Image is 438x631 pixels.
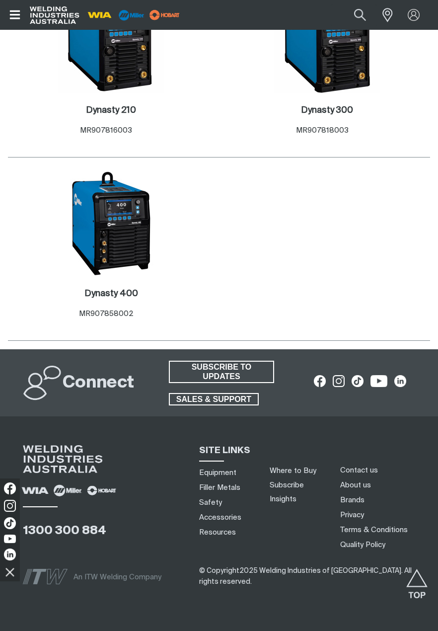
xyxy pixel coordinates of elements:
a: Filler Metals [199,482,240,493]
span: SUBSCRIBE TO UPDATES [170,361,273,383]
img: hide socials [1,563,18,580]
span: © Copyright 2025 Welding Industries of [GEOGRAPHIC_DATA] . All rights reserved. [199,567,412,586]
a: About us [340,480,371,490]
h2: Dynasty 400 [84,289,138,298]
span: SALES & SUPPORT [170,393,258,406]
a: Safety [199,497,222,508]
a: Insights [270,495,296,503]
img: Instagram [4,500,16,512]
h2: Dynasty 300 [301,106,353,115]
button: Scroll to top [406,569,428,591]
img: TikTok [4,517,16,529]
nav: Sitemap [196,465,258,540]
a: Resources [199,527,236,538]
img: Dynasty 400 [58,170,164,277]
a: Dynasty 400 [84,288,138,300]
a: Equipment [199,468,236,478]
img: Facebook [4,482,16,494]
span: SITE LINKS [199,446,250,455]
span: MR907816003 [80,127,132,134]
a: Brands [340,495,365,505]
a: Quality Policy [340,540,385,550]
a: 1300 300 884 [23,525,106,537]
a: Privacy [340,510,364,520]
button: Search products [343,4,377,26]
a: Contact us [340,465,378,475]
nav: Footer [337,463,434,552]
a: Terms & Conditions [340,525,408,535]
span: MR907858002 [79,310,134,317]
a: SUBSCRIBE TO UPDATES [169,361,274,383]
a: Subscribe [270,481,304,489]
input: Product name or item number... [331,4,377,26]
a: Accessories [199,512,241,523]
img: YouTube [4,535,16,543]
span: ​​​​​​​​​​​​​​​​​​ ​​​​​​ [199,567,412,586]
h2: Connect [63,372,134,394]
a: Where to Buy [270,467,316,474]
a: Dynasty 210 [86,105,136,116]
h2: Dynasty 210 [86,106,136,115]
a: Dynasty 300 [301,105,353,116]
img: LinkedIn [4,549,16,560]
span: An ITW Welding Company [73,573,161,581]
a: SALES & SUPPORT [169,393,259,406]
span: MR907818003 [296,127,349,134]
